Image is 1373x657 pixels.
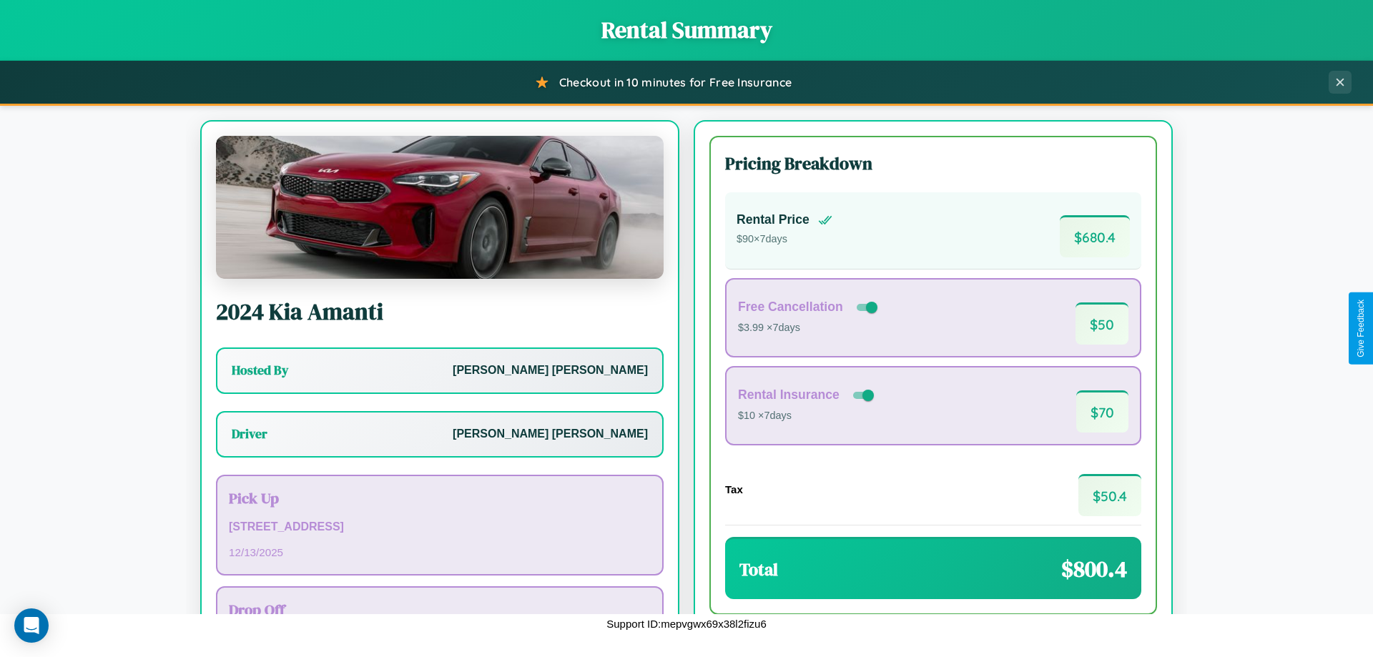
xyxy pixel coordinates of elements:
h3: Pricing Breakdown [725,152,1141,175]
p: 12 / 13 / 2025 [229,543,651,562]
h4: Free Cancellation [738,300,843,315]
p: $3.99 × 7 days [738,319,880,337]
h3: Pick Up [229,488,651,508]
h3: Driver [232,425,267,443]
p: $ 90 × 7 days [737,230,832,249]
div: Open Intercom Messenger [14,608,49,643]
h3: Hosted By [232,362,288,379]
p: [STREET_ADDRESS] [229,517,651,538]
h4: Rental Insurance [738,387,840,402]
span: $ 70 [1076,390,1128,433]
p: $10 × 7 days [738,407,877,425]
span: $ 50 [1076,302,1128,345]
p: Support ID: mepvgwx69x38l2fizu6 [606,614,766,633]
img: Kia Amanti [216,136,664,279]
h4: Tax [725,483,743,495]
p: [PERSON_NAME] [PERSON_NAME] [453,360,648,381]
span: Checkout in 10 minutes for Free Insurance [559,75,792,89]
h3: Total [739,558,778,581]
span: $ 800.4 [1061,553,1127,585]
span: $ 50.4 [1078,474,1141,516]
p: [PERSON_NAME] [PERSON_NAME] [453,424,648,445]
h4: Rental Price [737,212,809,227]
h2: 2024 Kia Amanti [216,296,664,327]
h3: Drop Off [229,599,651,620]
span: $ 680.4 [1060,215,1130,257]
h1: Rental Summary [14,14,1359,46]
div: Give Feedback [1356,300,1366,357]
